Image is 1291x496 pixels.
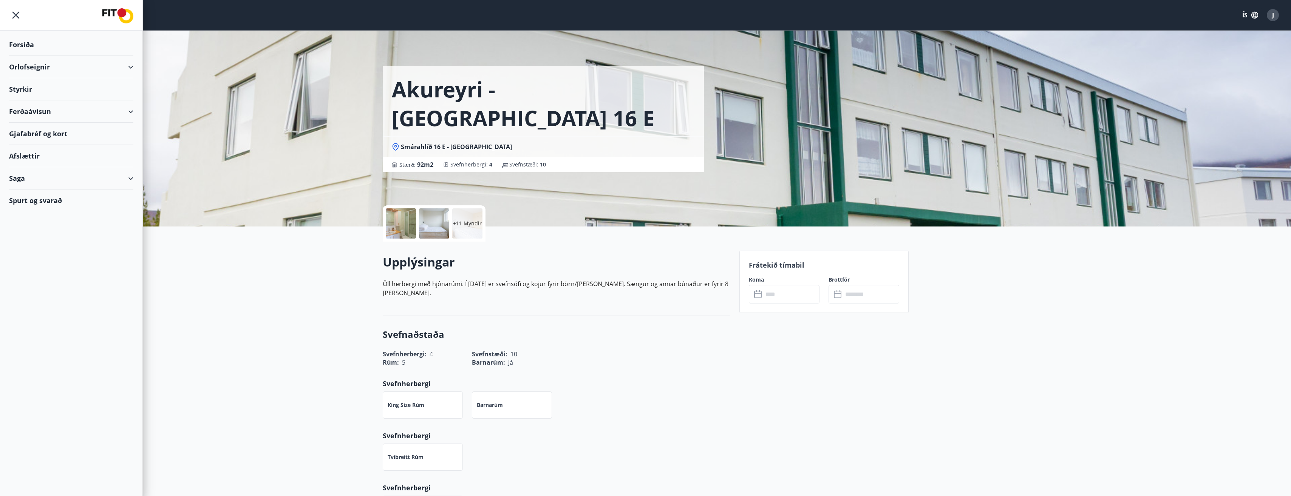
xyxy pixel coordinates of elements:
span: Rúm : [383,358,399,367]
span: 10 [540,161,546,168]
span: 92 m2 [417,160,433,169]
span: 5 [402,358,405,367]
div: Forsíða [9,34,133,56]
p: +11 Myndir [453,220,482,227]
span: Smárahlíð 16 E - [GEOGRAPHIC_DATA] [401,143,512,151]
button: J [1264,6,1282,24]
p: Frátekið tímabil [749,260,899,270]
button: menu [9,8,23,22]
p: Barnarúm [477,401,503,409]
span: Svefnherbergi : [450,161,492,168]
span: Svefnstæði : [509,161,546,168]
div: Ferðaávísun [9,100,133,123]
p: Svefnherbergi [383,431,730,441]
div: Afslættir [9,145,133,167]
div: Gjafabréf og kort [9,123,133,145]
img: union_logo [102,8,133,23]
div: Spurt og svarað [9,189,133,211]
div: Styrkir [9,78,133,100]
label: Brottför [829,276,899,283]
p: Öll herbergi með hjónarúmi. Í [DATE] er svefnsófi og kojur fyrir börn/[PERSON_NAME]. Sængur og an... [383,279,730,297]
span: J [1272,11,1274,19]
span: 4 [489,161,492,168]
p: King Size rúm [388,401,424,409]
h3: Svefnaðstaða [383,328,730,341]
span: Barnarúm : [472,358,505,367]
span: Já [508,358,513,367]
span: Stærð : [399,160,433,169]
h1: Akureyri - [GEOGRAPHIC_DATA] 16 E [392,75,695,132]
button: ÍS [1238,8,1262,22]
label: Koma [749,276,819,283]
p: Svefnherbergi [383,483,730,493]
div: Orlofseignir [9,56,133,78]
h2: Upplýsingar [383,254,730,270]
p: Tvíbreitt rúm [388,453,424,461]
p: Svefnherbergi [383,379,730,388]
div: Saga [9,167,133,189]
